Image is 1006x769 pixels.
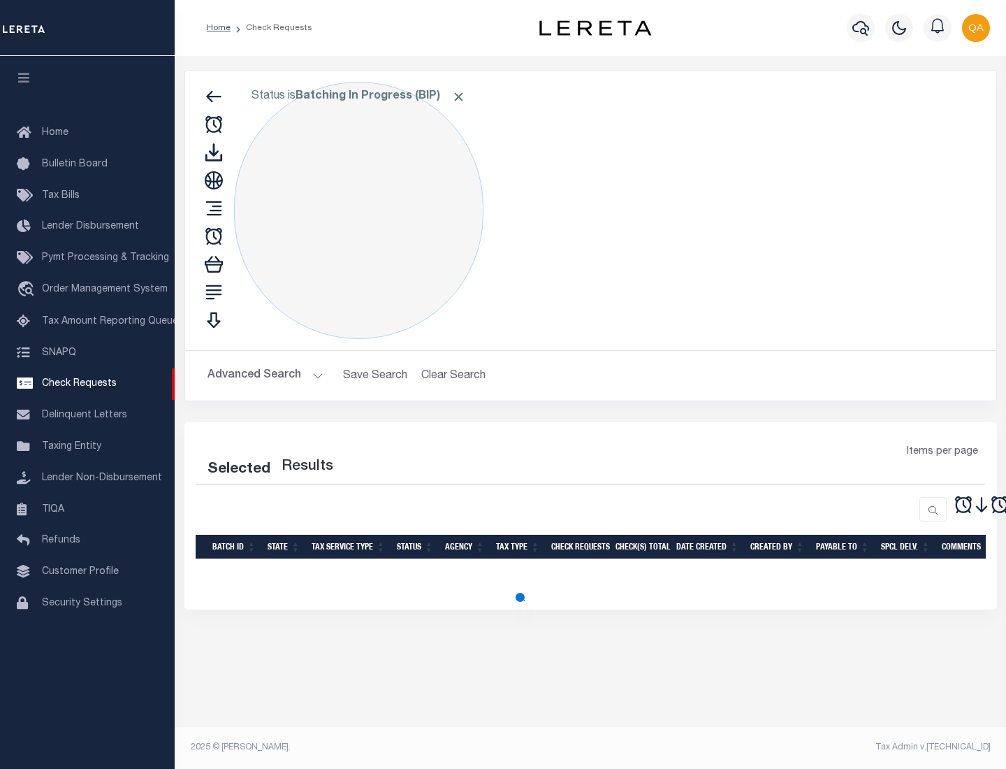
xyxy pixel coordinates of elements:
[306,535,391,559] th: Tax Service Type
[962,14,990,42] img: svg+xml;base64,PHN2ZyB4bWxucz0iaHR0cDovL3d3dy53My5vcmcvMjAwMC9zdmciIHBvaW50ZXItZXZlbnRzPSJub25lIi...
[42,253,169,263] span: Pymt Processing & Tracking
[262,535,306,559] th: State
[207,362,323,389] button: Advanced Search
[335,362,416,389] button: Save Search
[282,456,333,478] label: Results
[610,535,671,559] th: Check(s) Total
[42,347,76,357] span: SNAPQ
[42,159,108,169] span: Bulletin Board
[207,459,270,481] div: Selected
[745,535,810,559] th: Created By
[42,536,80,545] span: Refunds
[42,473,162,483] span: Lender Non-Disbursement
[671,535,745,559] th: Date Created
[936,535,999,559] th: Comments
[42,504,64,514] span: TIQA
[207,24,231,32] a: Home
[42,598,122,608] span: Security Settings
[207,535,262,559] th: Batch Id
[42,442,101,452] span: Taxing Entity
[451,89,466,104] span: Click to Remove
[907,445,978,460] span: Items per page
[42,128,68,138] span: Home
[180,741,591,754] div: 2025 © [PERSON_NAME].
[42,379,117,389] span: Check Requests
[546,535,610,559] th: Check Requests
[810,535,875,559] th: Payable To
[490,535,546,559] th: Tax Type
[601,741,991,754] div: Tax Admin v.[TECHNICAL_ID]
[42,410,127,420] span: Delinquent Letters
[231,22,312,34] li: Check Requests
[42,222,139,231] span: Lender Disbursement
[42,567,119,577] span: Customer Profile
[391,535,439,559] th: Status
[42,317,178,326] span: Tax Amount Reporting Queue
[875,535,936,559] th: Spcl Delv.
[42,191,80,201] span: Tax Bills
[539,20,651,36] img: logo-dark.svg
[17,281,39,299] i: travel_explore
[42,285,168,294] span: Order Management System
[234,82,483,339] div: Click to Edit
[416,362,492,389] button: Clear Search
[439,535,490,559] th: Agency
[296,91,466,102] b: Batching In Progress (BIP)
